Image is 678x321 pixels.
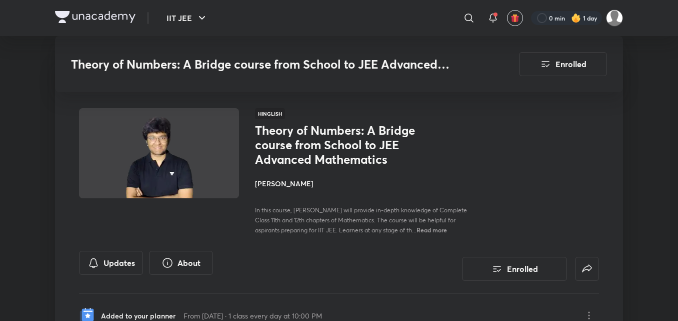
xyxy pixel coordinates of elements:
h3: Theory of Numbers: A Bridge course from School to JEE Advanced Mathematics [71,57,462,72]
button: Updates [79,251,143,275]
span: In this course, [PERSON_NAME] will provide in-depth knowledge of Complete Class 11th and 12th cha... [255,206,467,234]
span: Hinglish [255,108,285,119]
span: Read more [416,226,447,234]
h1: Theory of Numbers: A Bridge course from School to JEE Advanced Mathematics [255,123,418,166]
h4: [PERSON_NAME] [255,178,479,189]
a: Company Logo [55,11,135,26]
button: IIT JEE [160,8,214,28]
p: From [DATE] · 1 class every day at 10:00 PM [183,310,322,321]
img: streak [571,13,581,23]
img: Shravan [606,10,623,27]
button: Enrolled [519,52,607,76]
button: About [149,251,213,275]
button: false [575,257,599,281]
p: Added to your planner [101,310,175,321]
img: Thumbnail [77,107,240,199]
img: avatar [510,14,519,23]
button: avatar [507,10,523,26]
img: Company Logo [55,11,135,23]
button: Enrolled [462,257,567,281]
